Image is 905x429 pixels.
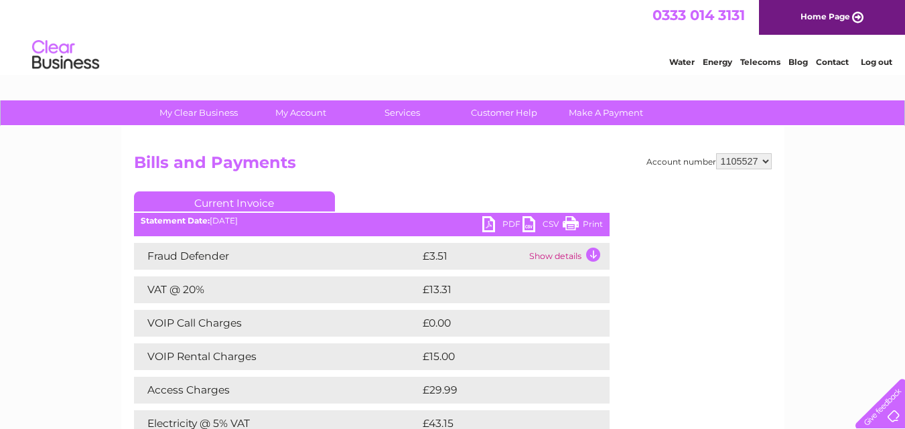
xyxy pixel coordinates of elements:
[347,100,458,125] a: Services
[134,153,772,179] h2: Bills and Payments
[134,310,419,337] td: VOIP Call Charges
[788,57,808,67] a: Blog
[523,216,563,236] a: CSV
[419,377,583,404] td: £29.99
[134,216,610,226] div: [DATE]
[526,243,610,270] td: Show details
[134,276,419,303] td: VAT @ 20%
[419,343,581,370] td: £15.00
[669,57,695,67] a: Water
[134,243,419,270] td: Fraud Defender
[134,377,419,404] td: Access Charges
[482,216,523,236] a: PDF
[137,7,770,65] div: Clear Business is a trading name of Verastar Limited (registered in [GEOGRAPHIC_DATA] No. 3667643...
[449,100,559,125] a: Customer Help
[134,191,335,211] a: Current Invoice
[419,276,579,303] td: £13.31
[143,100,254,125] a: My Clear Business
[740,57,780,67] a: Telecoms
[134,343,419,370] td: VOIP Rental Charges
[551,100,661,125] a: Make A Payment
[245,100,356,125] a: My Account
[141,216,210,226] b: Statement Date:
[419,310,579,337] td: £0.00
[646,153,772,169] div: Account number
[563,216,603,236] a: Print
[652,7,745,23] a: 0333 014 3131
[816,57,849,67] a: Contact
[703,57,732,67] a: Energy
[861,57,892,67] a: Log out
[31,35,100,76] img: logo.png
[419,243,526,270] td: £3.51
